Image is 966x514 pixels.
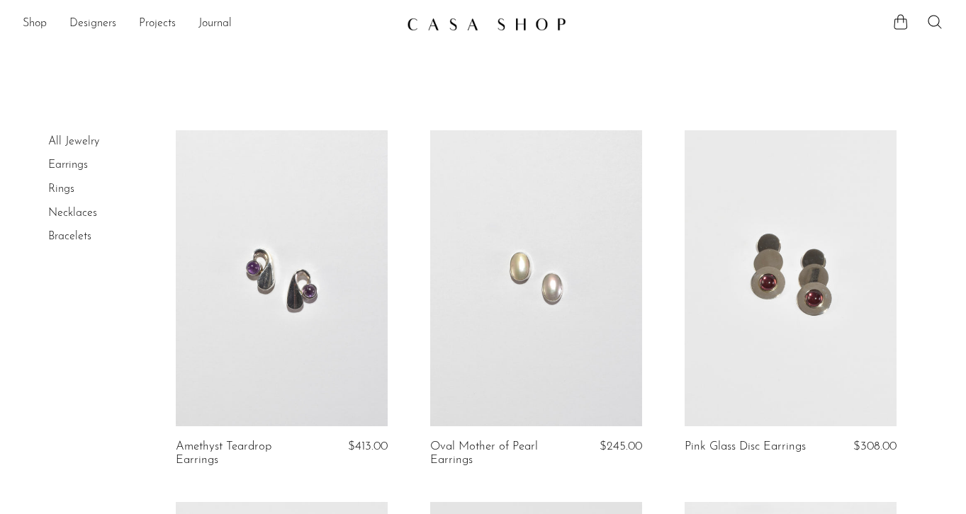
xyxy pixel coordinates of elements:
[430,440,570,467] a: Oval Mother of Pearl Earrings
[23,15,47,33] a: Shop
[685,440,806,453] a: Pink Glass Disc Earrings
[48,183,74,195] a: Rings
[48,159,88,171] a: Earrings
[198,15,232,33] a: Journal
[176,440,315,467] a: Amethyst Teardrop Earrings
[48,136,99,147] a: All Jewelry
[23,12,395,36] nav: Desktop navigation
[48,207,97,219] a: Necklaces
[48,231,91,242] a: Bracelets
[348,440,388,452] span: $413.00
[69,15,116,33] a: Designers
[139,15,176,33] a: Projects
[853,440,897,452] span: $308.00
[600,440,642,452] span: $245.00
[23,12,395,36] ul: NEW HEADER MENU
